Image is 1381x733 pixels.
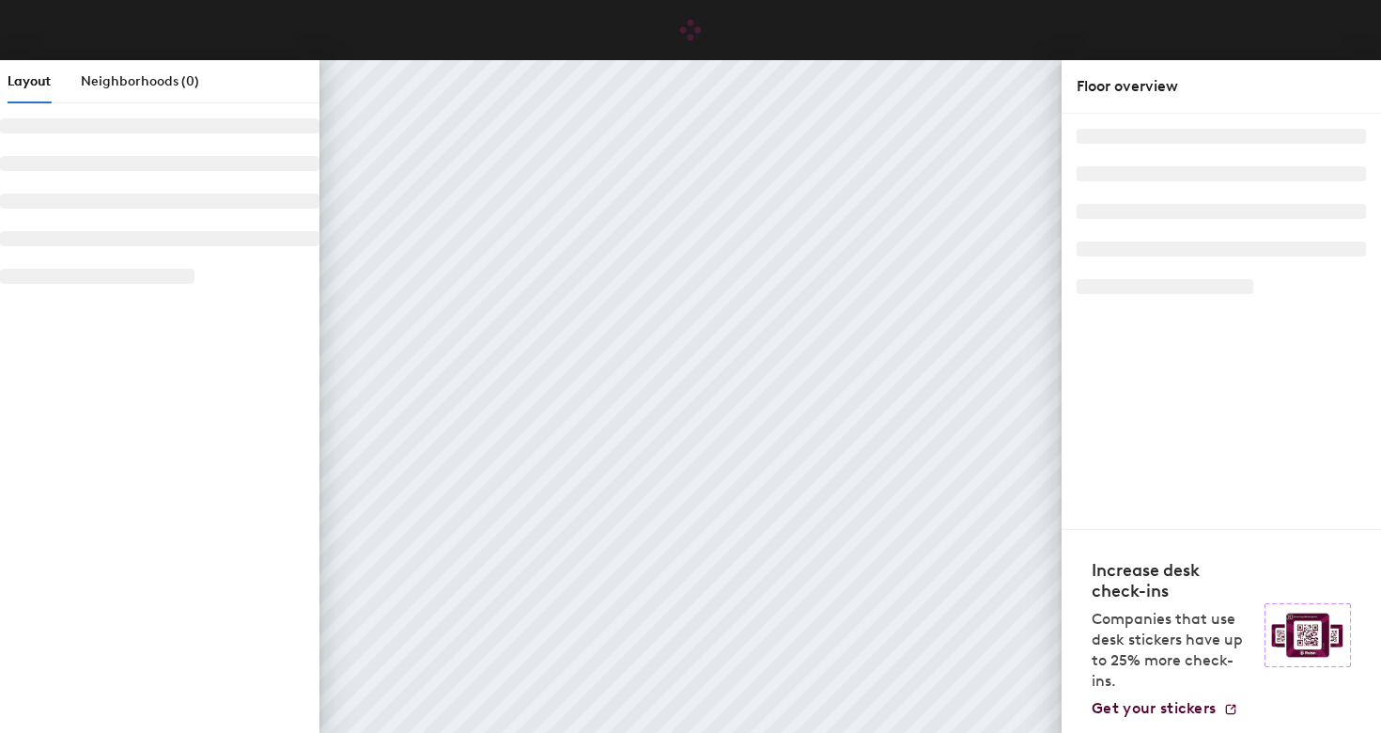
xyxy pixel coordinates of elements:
div: Floor overview [1077,75,1366,98]
h4: Increase desk check-ins [1092,560,1253,601]
span: Neighborhoods (0) [81,73,199,89]
p: Companies that use desk stickers have up to 25% more check-ins. [1092,609,1253,692]
span: Layout [8,73,51,89]
img: Sticker logo [1265,603,1351,667]
span: Get your stickers [1092,699,1216,717]
a: Get your stickers [1092,699,1238,718]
